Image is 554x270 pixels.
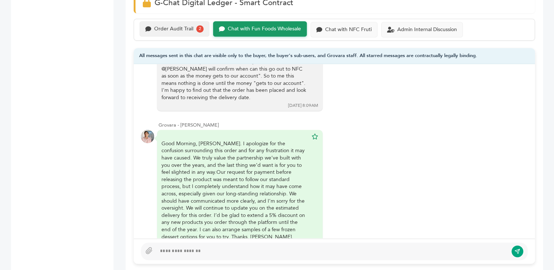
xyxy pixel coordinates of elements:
[161,140,308,240] div: Good Morning, [PERSON_NAME]. I apologize for the confusion surrounding this order and for any fru...
[228,26,301,32] div: Chat with Fun Foods Wholesale
[325,27,372,33] div: Chat with NFC Fruti
[196,25,204,33] div: 2
[288,102,318,109] div: [DATE] 8:09AM
[161,169,305,240] span: Our request for payment before releasing the product was meant to follow our standard process, bu...
[397,27,457,33] div: Admin Internal Discussion
[161,44,308,101] div: Good morning [PERSON_NAME], This message is far different from what you sent [DATE]. Your message...
[134,48,535,64] div: All messages sent in this chat are visible only to the buyer, the buyer's sub-users, and Grovara ...
[159,122,528,128] div: Grovara - [PERSON_NAME]
[154,26,193,32] div: Order Audit Trail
